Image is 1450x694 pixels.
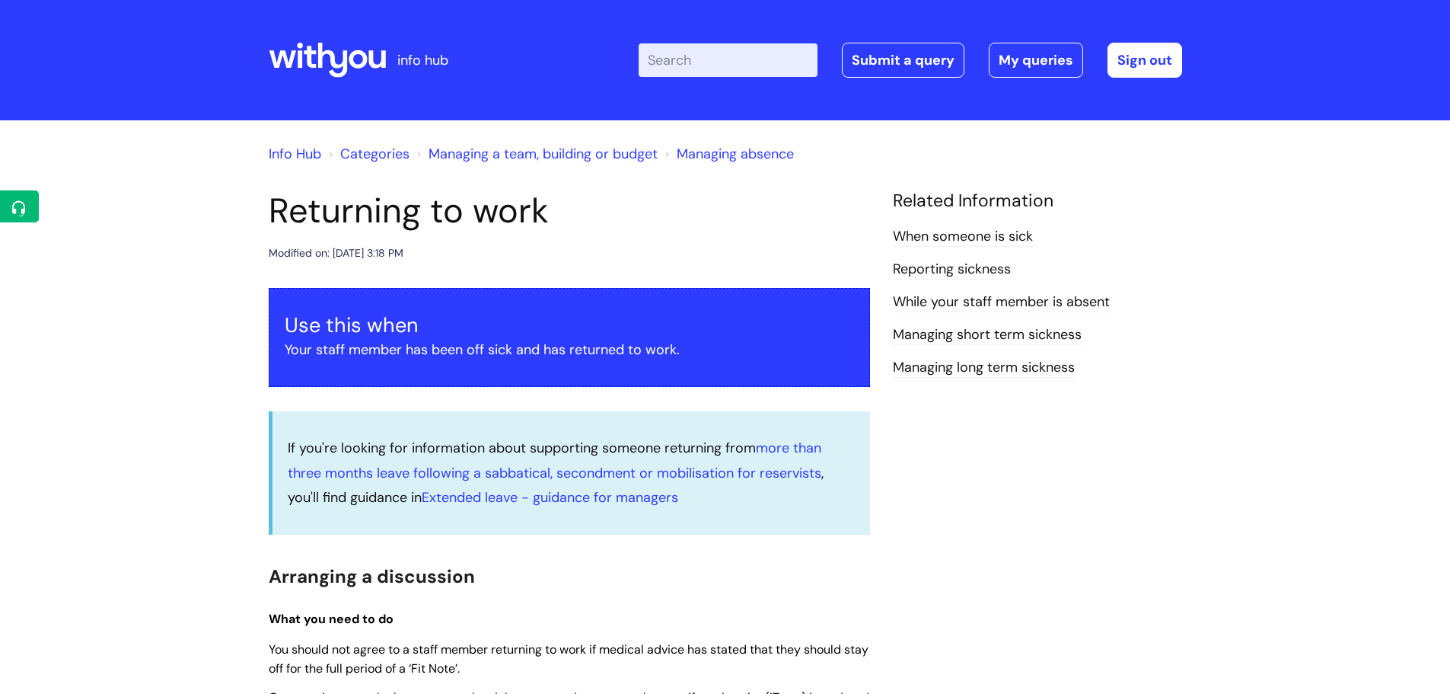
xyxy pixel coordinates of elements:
h3: Use this when [285,313,854,337]
a: While‌ ‌your‌ ‌staff‌ ‌member‌ ‌is‌ ‌absent‌ [893,293,1110,312]
a: Managing a team, building or budget [429,145,658,163]
span: Arranging a discussion [269,564,475,588]
li: Solution home [325,142,410,166]
a: Reporting sickness [893,260,1011,280]
a: My queries [989,43,1083,78]
p: info hub [397,48,448,72]
a: Extended leave - guidance for managers [422,488,678,507]
input: Search [639,43,817,77]
h1: Returning to work [269,190,870,232]
a: Managing short term sickness [893,325,1082,345]
div: | - [639,43,1182,78]
p: If you're looking for information about supporting someone returning from , you'll find guidance in [288,436,855,510]
a: Categories [340,145,410,163]
p: Your staff member has been off sick and has returned to work. [285,337,854,362]
a: Managing long term sickness [893,358,1075,378]
a: Submit a query [842,43,964,78]
a: more than three months leave following a sabbatical, secondment or mobilisation for reservists [288,439,821,481]
h4: Related Information [893,190,1182,212]
span: What you need to do [269,611,394,627]
li: Managing absence [661,142,794,166]
a: When someone is sick [893,227,1033,247]
a: Info Hub [269,145,321,163]
div: Modified on: [DATE] 3:18 PM [269,244,403,263]
span: You should not agree to a staff member returning to work if medical advice has stated that they s... [269,641,868,676]
a: Managing absence [677,145,794,163]
a: Sign out [1107,43,1182,78]
li: Managing a team, building or budget [413,142,658,166]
